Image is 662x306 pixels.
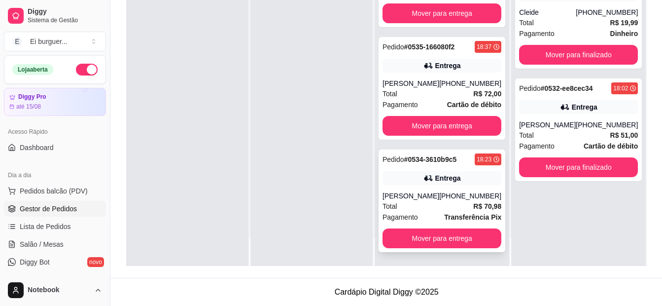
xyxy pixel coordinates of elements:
[610,131,638,139] strong: R$ 51,00
[477,155,491,163] div: 18:23
[4,272,106,288] a: KDS
[20,204,77,214] span: Gestor de Pedidos
[519,84,541,92] span: Pedido
[20,143,54,153] span: Dashboard
[383,229,501,248] button: Mover para entrega
[76,64,98,76] button: Alterar Status
[4,32,106,51] button: Select a team
[519,45,638,65] button: Mover para finalizado
[473,202,501,210] strong: R$ 70,98
[4,140,106,155] a: Dashboard
[383,116,501,136] button: Mover para entrega
[439,191,501,201] div: [PHONE_NUMBER]
[439,78,501,88] div: [PHONE_NUMBER]
[4,201,106,217] a: Gestor de Pedidos
[519,130,534,141] span: Total
[4,4,106,28] a: DiggySistema de Gestão
[4,88,106,116] a: Diggy Proaté 15/08
[404,43,455,51] strong: # 0535-166080f2
[473,90,501,98] strong: R$ 72,00
[4,236,106,252] a: Salão / Mesas
[613,84,628,92] div: 18:02
[435,173,461,183] div: Entrega
[519,17,534,28] span: Total
[16,103,41,111] article: até 15/08
[541,84,593,92] strong: # 0532-ee8cec34
[519,120,576,130] div: [PERSON_NAME]
[383,155,404,163] span: Pedido
[519,28,555,39] span: Pagamento
[20,186,88,196] span: Pedidos balcão (PDV)
[519,157,638,177] button: Mover para finalizado
[383,191,439,201] div: [PERSON_NAME]
[610,19,638,27] strong: R$ 19,99
[383,88,397,99] span: Total
[28,7,102,16] span: Diggy
[444,213,501,221] strong: Transferência Pix
[28,286,90,295] span: Notebook
[30,37,68,46] div: Ei burguer ...
[383,43,404,51] span: Pedido
[12,64,53,75] div: Loja aberta
[610,30,638,38] strong: Dinheiro
[4,183,106,199] button: Pedidos balcão (PDV)
[4,124,106,140] div: Acesso Rápido
[519,7,576,17] div: Cleide
[519,141,555,152] span: Pagamento
[447,101,501,109] strong: Cartão de débito
[12,37,22,46] span: E
[584,142,638,150] strong: Cartão de débito
[383,201,397,212] span: Total
[28,16,102,24] span: Sistema de Gestão
[383,3,501,23] button: Mover para entrega
[477,43,491,51] div: 18:37
[4,219,106,234] a: Lista de Pedidos
[435,61,461,71] div: Entrega
[20,257,50,267] span: Diggy Bot
[576,7,638,17] div: [PHONE_NUMBER]
[18,93,46,101] article: Diggy Pro
[20,222,71,231] span: Lista de Pedidos
[4,254,106,270] a: Diggy Botnovo
[576,120,638,130] div: [PHONE_NUMBER]
[383,78,439,88] div: [PERSON_NAME]
[20,239,64,249] span: Salão / Mesas
[404,155,457,163] strong: # 0534-3610b9c5
[4,167,106,183] div: Dia a dia
[572,102,597,112] div: Entrega
[383,212,418,223] span: Pagamento
[4,278,106,302] button: Notebook
[383,99,418,110] span: Pagamento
